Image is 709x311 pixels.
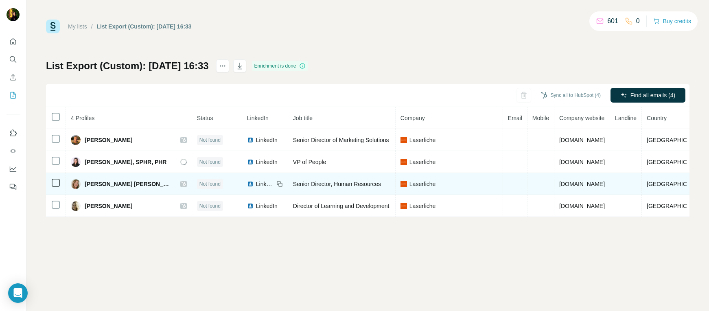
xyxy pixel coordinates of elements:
img: company-logo [400,137,407,143]
img: LinkedIn logo [247,181,254,187]
span: [DOMAIN_NAME] [559,203,605,209]
span: Mobile [532,115,549,121]
p: 601 [607,16,618,26]
span: Company [400,115,425,121]
span: [DOMAIN_NAME] [559,181,605,187]
span: Not found [199,158,221,166]
button: Feedback [7,180,20,194]
span: LinkedIn [256,202,278,210]
div: Enrichment is done [252,61,309,71]
button: Dashboard [7,162,20,176]
span: LinkedIn [256,136,278,144]
img: LinkedIn logo [247,159,254,165]
span: Company website [559,115,604,121]
span: Email [508,115,522,121]
button: Find all emails (4) [611,88,685,103]
span: [DOMAIN_NAME] [559,159,605,165]
button: My lists [7,88,20,103]
button: Search [7,52,20,67]
span: LinkedIn [256,158,278,166]
img: LinkedIn logo [247,203,254,209]
span: Not found [199,180,221,188]
span: [GEOGRAPHIC_DATA] [647,203,706,209]
img: company-logo [400,159,407,165]
span: [PERSON_NAME] [85,136,132,144]
button: Buy credits [653,15,691,27]
img: Avatar [7,8,20,21]
span: [DOMAIN_NAME] [559,137,605,143]
span: Country [647,115,667,121]
span: Senior Director of Marketing Solutions [293,137,389,143]
span: [GEOGRAPHIC_DATA] [647,159,706,165]
button: Use Surfe on LinkedIn [7,126,20,140]
span: LinkedIn [256,180,274,188]
li: / [91,22,93,31]
span: [PERSON_NAME] [PERSON_NAME] [85,180,172,188]
h1: List Export (Custom): [DATE] 16:33 [46,59,209,72]
span: Not found [199,202,221,210]
img: LinkedIn logo [247,137,254,143]
span: [PERSON_NAME] [85,202,132,210]
span: Laserfiche [409,180,436,188]
p: 0 [636,16,640,26]
span: Not found [199,136,221,144]
a: My lists [68,23,87,30]
span: Status [197,115,213,121]
span: Senior Director, Human Resources [293,181,381,187]
button: Enrich CSV [7,70,20,85]
span: Find all emails (4) [630,91,675,99]
span: Job title [293,115,313,121]
span: Landline [615,115,637,121]
span: [GEOGRAPHIC_DATA] [647,181,706,187]
span: VP of People [293,159,326,165]
img: Avatar [71,135,81,145]
button: Quick start [7,34,20,49]
img: Surfe Logo [46,20,60,33]
button: Use Surfe API [7,144,20,158]
span: [GEOGRAPHIC_DATA] [647,137,706,143]
img: company-logo [400,203,407,209]
span: Laserfiche [409,202,436,210]
img: Avatar [71,157,81,167]
img: company-logo [400,181,407,187]
img: Avatar [71,201,81,211]
span: 4 Profiles [71,115,94,121]
span: [PERSON_NAME], SPHR, PHR [85,158,166,166]
span: Laserfiche [409,158,436,166]
div: List Export (Custom): [DATE] 16:33 [97,22,192,31]
button: actions [216,59,229,72]
button: Sync all to HubSpot (4) [535,89,606,101]
span: LinkedIn [247,115,269,121]
img: Avatar [71,179,81,189]
span: Director of Learning and Development [293,203,390,209]
span: Laserfiche [409,136,436,144]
